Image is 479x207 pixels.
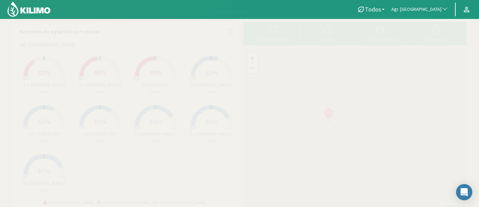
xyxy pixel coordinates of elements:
[248,37,299,42] div: Precipitaciones
[228,76,233,81] tspan: CC
[391,6,441,13] span: Agr. [GEOGRAPHIC_DATA]
[94,117,106,126] span: 71%
[149,68,162,77] span: 49%
[17,138,72,144] p: Ciruela
[357,37,407,42] div: Carga mensual
[17,180,72,187] p: S-2 [PERSON_NAME]
[128,82,183,89] p: E1 CIRUELOS
[20,41,74,49] span: Agr. [GEOGRAPHIC_DATA]
[94,68,106,77] span: 46%
[22,125,28,130] tspan: PMP
[172,76,177,81] tspan: CC
[183,89,239,95] p: Nogal
[183,82,239,89] p: S-1 [PERSON_NAME]
[409,24,463,42] button: Reportes
[43,200,93,205] span: Fuera de [PERSON_NAME]
[133,125,140,130] tspan: PMP
[183,138,239,144] p: Nogal
[38,117,50,126] span: 67%
[246,24,301,42] button: Precipitaciones
[411,37,461,42] div: Reportes
[17,131,72,138] p: CA-1 CIRUELOS
[128,138,183,144] p: Nogal
[38,166,50,175] span: 87%
[19,27,99,36] p: Resumen de agua útil por sector
[61,76,66,81] tspan: CC
[189,76,196,81] tspan: PMP
[61,175,66,179] tspan: CC
[7,1,51,17] img: Kilimo
[61,125,66,130] tspan: CC
[72,131,128,138] p: CA-2 CIRUELOS
[172,125,177,130] tspan: CC
[78,76,84,81] tspan: PMP
[228,125,233,130] tspan: CC
[183,131,239,138] p: S-2 [PERSON_NAME]
[116,76,121,81] tspan: CC
[17,187,72,193] p: Nogal
[456,184,472,200] div: Open Intercom Messenger
[205,68,218,77] span: 61%
[22,175,28,179] tspan: PMP
[72,138,128,144] p: Ciruela
[17,82,72,89] p: S-5 [PERSON_NAME]
[189,125,196,130] tspan: PMP
[152,200,206,205] span: Límite de [PERSON_NAME]
[97,200,149,205] span: Dentro de [PERSON_NAME]
[128,89,183,95] p: Ciruela
[149,117,162,126] span: 83%
[78,125,84,130] tspan: PMP
[247,53,257,63] a: Zoom in
[303,37,353,42] div: Riego
[116,125,121,130] tspan: CC
[72,82,128,89] p: S-3 [PERSON_NAME]
[128,131,183,138] p: S-4 [PERSON_NAME]
[205,117,218,126] span: 86%
[247,63,257,73] a: Zoom out
[388,2,452,17] button: Agr. [GEOGRAPHIC_DATA]
[355,24,409,42] button: Carga mensual
[38,68,50,77] span: 32%
[22,76,28,81] tspan: PMP
[72,89,128,95] p: Nogal
[17,89,72,95] p: Nogal
[301,24,355,42] button: Riego
[133,76,140,81] tspan: PMP
[365,6,381,13] span: Todos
